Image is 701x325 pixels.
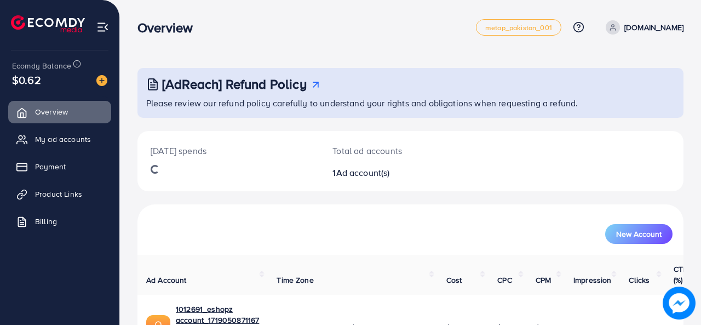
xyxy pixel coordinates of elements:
[35,106,68,117] span: Overview
[8,156,111,178] a: Payment
[96,21,109,33] img: menu
[277,275,313,286] span: Time Zone
[35,161,66,172] span: Payment
[96,75,107,86] img: image
[616,230,662,238] span: New Account
[332,168,443,178] h2: 1
[605,224,673,244] button: New Account
[146,275,187,286] span: Ad Account
[35,216,57,227] span: Billing
[146,96,677,110] p: Please review our refund policy carefully to understand your rights and obligations when requesti...
[12,60,71,71] span: Ecomdy Balance
[663,287,696,320] img: image
[8,101,111,123] a: Overview
[446,275,462,286] span: Cost
[497,275,512,286] span: CPC
[485,24,552,31] span: metap_pakistan_001
[8,128,111,150] a: My ad accounts
[336,167,390,179] span: Ad account(s)
[536,275,551,286] span: CPM
[137,20,202,36] h3: Overview
[8,183,111,205] a: Product Links
[35,189,82,199] span: Product Links
[629,275,650,286] span: Clicks
[476,19,561,36] a: metap_pakistan_001
[12,72,41,88] span: $0.62
[35,134,91,145] span: My ad accounts
[624,21,683,34] p: [DOMAIN_NAME]
[8,210,111,232] a: Billing
[162,76,307,92] h3: [AdReach] Refund Policy
[151,144,306,157] p: [DATE] spends
[332,144,443,157] p: Total ad accounts
[601,20,683,35] a: [DOMAIN_NAME]
[11,15,85,32] img: logo
[674,264,688,286] span: CTR (%)
[573,275,612,286] span: Impression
